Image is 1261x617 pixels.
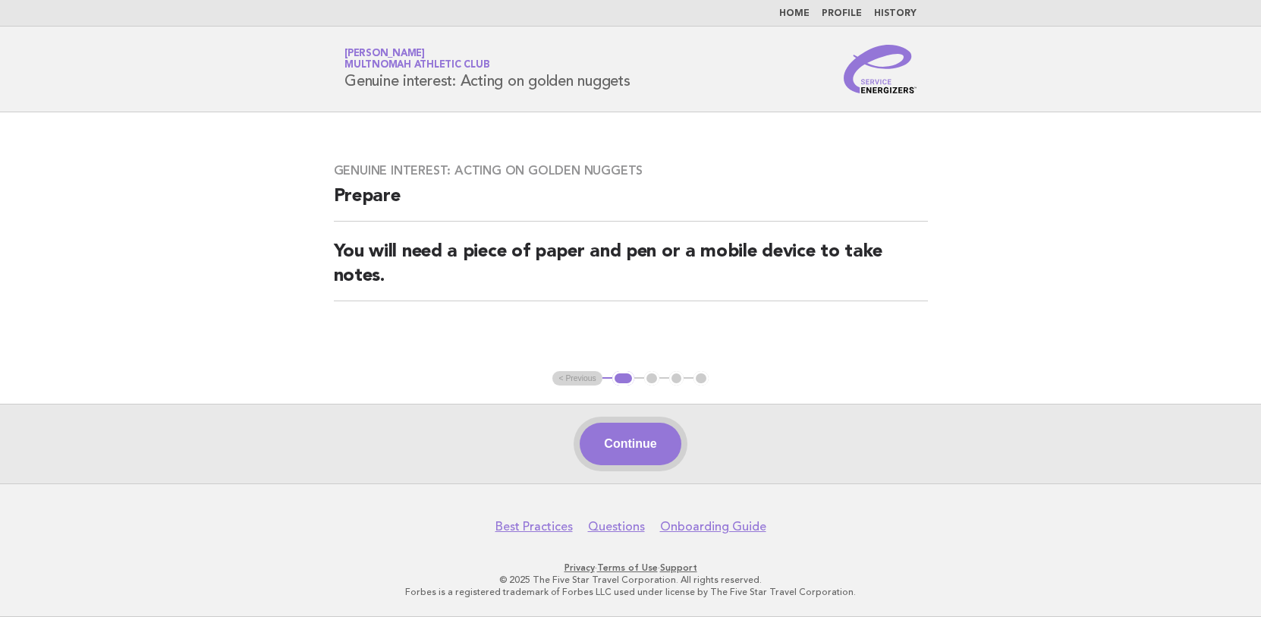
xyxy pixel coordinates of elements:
a: Questions [588,519,645,534]
p: © 2025 The Five Star Travel Corporation. All rights reserved. [166,574,1095,586]
button: Continue [580,423,681,465]
h2: Prepare [334,184,928,222]
img: Service Energizers [844,45,917,93]
a: Onboarding Guide [660,519,766,534]
a: [PERSON_NAME]Multnomah Athletic Club [344,49,489,70]
a: Support [660,562,697,573]
button: 1 [612,371,634,386]
p: · · [166,562,1095,574]
h3: Genuine interest: Acting on golden nuggets [334,163,928,178]
h2: You will need a piece of paper and pen or a mobile device to take notes. [334,240,928,301]
a: Profile [822,9,862,18]
a: History [874,9,917,18]
span: Multnomah Athletic Club [344,61,489,71]
a: Privacy [564,562,595,573]
a: Best Practices [495,519,573,534]
a: Terms of Use [597,562,658,573]
p: Forbes is a registered trademark of Forbes LLC used under license by The Five Star Travel Corpora... [166,586,1095,598]
h1: Genuine interest: Acting on golden nuggets [344,49,630,89]
a: Home [779,9,810,18]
